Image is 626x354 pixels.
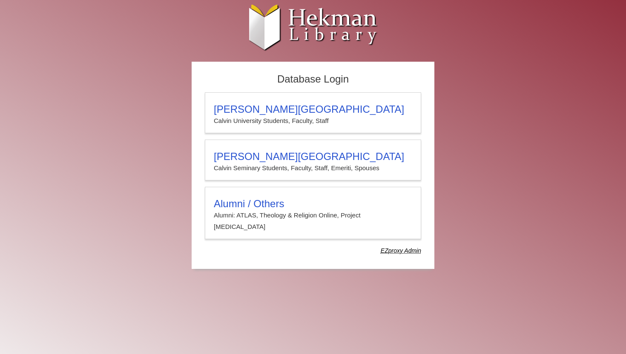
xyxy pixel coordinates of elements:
[214,198,412,210] h3: Alumni / Others
[381,247,421,254] dfn: Use Alumni login
[214,198,412,232] summary: Alumni / OthersAlumni: ATLAS, Theology & Religion Online, Project [MEDICAL_DATA]
[205,140,421,180] a: [PERSON_NAME][GEOGRAPHIC_DATA]Calvin Seminary Students, Faculty, Staff, Emeriti, Spouses
[205,92,421,133] a: [PERSON_NAME][GEOGRAPHIC_DATA]Calvin University Students, Faculty, Staff
[214,210,412,232] p: Alumni: ATLAS, Theology & Religion Online, Project [MEDICAL_DATA]
[214,115,412,126] p: Calvin University Students, Faculty, Staff
[214,163,412,174] p: Calvin Seminary Students, Faculty, Staff, Emeriti, Spouses
[214,151,412,163] h3: [PERSON_NAME][GEOGRAPHIC_DATA]
[201,71,425,88] h2: Database Login
[214,103,412,115] h3: [PERSON_NAME][GEOGRAPHIC_DATA]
